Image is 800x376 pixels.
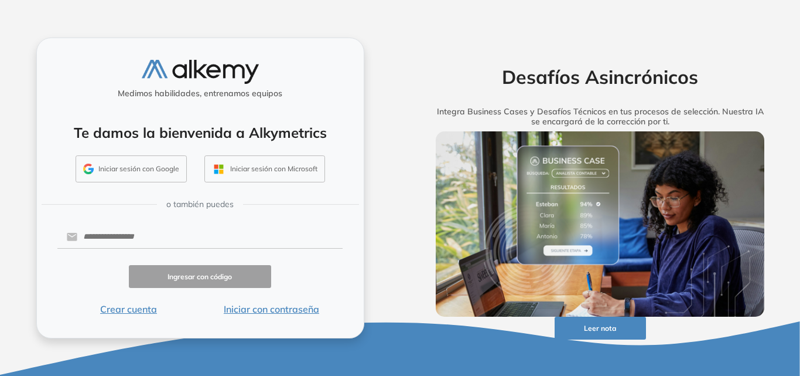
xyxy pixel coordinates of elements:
span: o también puedes [166,198,234,211]
img: GMAIL_ICON [83,164,94,174]
img: img-more-info [436,131,765,317]
button: Iniciar sesión con Microsoft [204,155,325,182]
button: Ingresar con código [129,265,272,288]
button: Leer nota [555,317,646,340]
button: Iniciar sesión con Google [76,155,187,182]
iframe: Chat Widget [741,320,800,376]
div: Widget de chat [741,320,800,376]
h4: Te damos la bienvenida a Alkymetrics [52,124,348,141]
img: logo-alkemy [142,60,259,84]
h5: Medimos habilidades, entrenamos equipos [42,89,359,99]
button: Iniciar con contraseña [200,302,343,316]
button: Crear cuenta [57,302,200,316]
h5: Integra Business Cases y Desafíos Técnicos en tus procesos de selección. Nuestra IA se encargará ... [418,107,783,127]
h2: Desafíos Asincrónicos [418,66,783,88]
img: OUTLOOK_ICON [212,162,225,176]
